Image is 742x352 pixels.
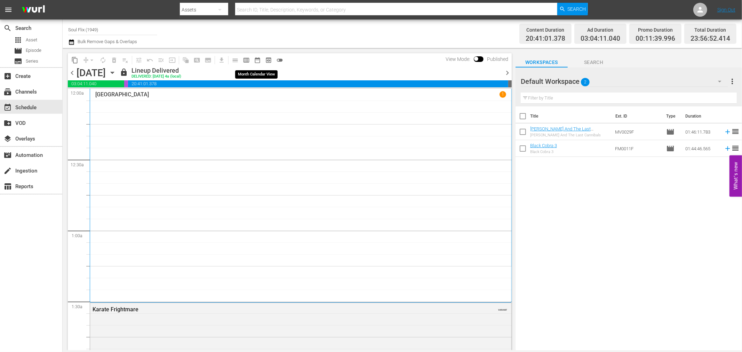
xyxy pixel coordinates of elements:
span: Overlays [3,135,12,143]
a: [PERSON_NAME] And The Last Cannibals [530,126,593,137]
span: Search [568,3,586,15]
svg: Add to Schedule [724,128,732,136]
span: Toggle to switch from Published to Draft view. [474,56,479,61]
span: 03:04:11.040 [581,35,620,43]
td: MV0029F [612,123,664,140]
span: Automation [3,151,12,159]
span: 2 [581,75,590,89]
span: Episode [667,128,675,136]
span: reorder [732,144,740,152]
span: VARIANT [498,305,507,311]
div: DELIVERED: [DATE] 4a (local) [131,74,181,79]
span: lock [120,68,128,77]
td: 01:44:46.565 [683,140,721,157]
div: Ad Duration [581,25,620,35]
th: Title [530,106,611,126]
span: reorder [732,127,740,136]
th: Duration [681,106,723,126]
span: Fill episodes with ad slates [155,55,167,66]
th: Type [662,106,681,126]
span: toggle_off [276,57,283,64]
p: [GEOGRAPHIC_DATA] [95,91,149,98]
span: search [3,24,12,32]
span: Episode [14,47,22,55]
span: VOD [3,119,12,127]
span: Asset [26,37,37,43]
div: Content Duration [526,25,565,35]
span: Series [26,58,38,65]
span: Refresh All Search Blocks [178,53,191,67]
span: Workspaces [516,58,568,67]
span: 24 hours Lineup View is OFF [274,55,285,66]
span: date_range_outlined [254,57,261,64]
div: Karate Frightmare [93,306,471,313]
span: Revert to Primary Episode [144,55,155,66]
span: Published [484,56,512,62]
a: Black Cobra 3 [530,143,557,148]
button: more_vert [728,73,737,90]
img: ans4CAIJ8jUAAAAAAAAAAAAAAAAAAAAAAAAgQb4GAAAAAAAAAAAAAAAAAAAAAAAAJMjXAAAAAAAAAAAAAAAAAAAAAAAAgAT5G... [17,2,50,18]
button: Open Feedback Widget [729,155,742,197]
span: 23:56:52.414 [691,35,730,43]
button: Search [557,3,588,15]
span: Episode [667,144,675,153]
span: 20:41:01.378 [526,35,565,43]
a: Sign Out [717,7,735,13]
span: Episode [26,47,41,54]
span: Create Search Block [191,55,202,66]
span: View Backup [263,55,274,66]
p: 1 [502,92,504,97]
span: chevron_right [503,69,512,77]
div: Promo Duration [636,25,675,35]
td: 01:46:11.783 [683,123,721,140]
span: 00:11:39.996 [124,80,128,87]
span: calendar_view_week_outlined [243,57,250,64]
span: Customize Events [131,53,144,67]
span: Create [3,72,12,80]
div: Total Duration [691,25,730,35]
th: Ext. ID [611,106,662,126]
span: Week Calendar View [241,55,252,66]
span: Series [14,57,22,65]
span: Reports [3,182,12,191]
span: chevron_left [68,69,77,77]
div: Default Workspace [521,72,728,91]
span: Update Metadata from Key Asset [167,55,178,66]
span: Ingestion [3,167,12,175]
span: more_vert [728,77,737,86]
span: Copy Lineup [69,55,80,66]
span: Bulk Remove Gaps & Overlaps [77,39,137,44]
span: Search [568,58,620,67]
div: [DATE] [77,67,106,79]
span: Asset [14,36,22,44]
span: View Mode: [442,56,474,62]
span: Create Series Block [202,55,214,66]
span: 20:41:01.378 [128,80,508,87]
span: Channels [3,88,12,96]
span: Schedule [3,103,12,112]
td: FM0011F [612,140,664,157]
svg: Add to Schedule [724,145,732,152]
span: content_copy [71,57,78,64]
div: Lineup Delivered [131,67,181,74]
div: [PERSON_NAME] And The Last Cannibals [530,133,609,137]
span: preview_outlined [265,57,272,64]
span: Clear Lineup [120,55,131,66]
span: menu [4,6,13,14]
span: 00:03:07.586 [508,80,512,87]
span: 00:11:39.996 [636,35,675,43]
span: Download as CSV [214,53,227,67]
span: 03:04:11.040 [68,80,124,87]
div: Black Cobra 3 [530,150,557,154]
